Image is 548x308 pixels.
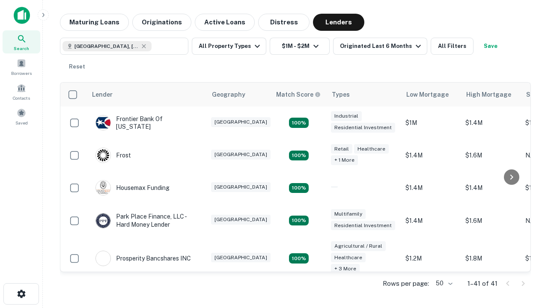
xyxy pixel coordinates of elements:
[132,14,191,31] button: Originations
[3,55,40,78] a: Borrowers
[276,90,321,99] div: Capitalize uses an advanced AI algorithm to match your search with the best lender. The match sco...
[461,204,521,237] td: $1.6M
[212,89,245,100] div: Geography
[95,180,170,195] div: Housemax Funding
[192,38,266,55] button: All Property Types
[331,111,362,121] div: Industrial
[96,181,110,195] img: picture
[333,38,427,55] button: Originated Last 6 Months
[96,213,110,228] img: picture
[331,155,358,165] div: + 1 more
[15,119,28,126] span: Saved
[95,213,198,228] div: Park Place Finance, LLC - Hard Money Lender
[211,182,271,192] div: [GEOGRAPHIC_DATA]
[461,139,521,172] td: $1.6M
[331,264,360,274] div: + 3 more
[331,144,352,154] div: Retail
[461,237,521,280] td: $1.8M
[289,118,309,128] div: Matching Properties: 4, hasApolloMatch: undefined
[289,216,309,226] div: Matching Properties: 4, hasApolloMatch: undefined
[477,38,504,55] button: Save your search to get updates of matches that match your search criteria.
[14,7,30,24] img: capitalize-icon.png
[331,241,386,251] div: Agricultural / Rural
[401,172,461,204] td: $1.4M
[466,89,511,100] div: High Mortgage
[95,148,131,163] div: Frost
[505,212,548,253] iframe: Chat Widget
[13,95,30,101] span: Contacts
[3,30,40,53] a: Search
[63,58,91,75] button: Reset
[211,253,271,263] div: [GEOGRAPHIC_DATA]
[14,45,29,52] span: Search
[87,83,207,107] th: Lender
[96,251,110,266] img: picture
[3,105,40,128] a: Saved
[271,83,327,107] th: Capitalize uses an advanced AI algorithm to match your search with the best lender. The match sco...
[276,90,319,99] h6: Match Score
[211,150,271,160] div: [GEOGRAPHIC_DATA]
[195,14,255,31] button: Active Loans
[340,41,423,51] div: Originated Last 6 Months
[432,277,454,290] div: 50
[401,107,461,139] td: $1M
[431,38,474,55] button: All Filters
[313,14,364,31] button: Lenders
[95,115,198,130] div: Frontier Bank Of [US_STATE]
[11,70,32,77] span: Borrowers
[331,253,366,263] div: Healthcare
[401,83,461,107] th: Low Mortgage
[332,89,350,100] div: Types
[331,221,395,231] div: Residential Investment
[383,278,429,289] p: Rows per page:
[461,172,521,204] td: $1.4M
[354,144,389,154] div: Healthcare
[270,38,330,55] button: $1M - $2M
[401,139,461,172] td: $1.4M
[211,215,271,225] div: [GEOGRAPHIC_DATA]
[289,253,309,264] div: Matching Properties: 7, hasApolloMatch: undefined
[331,123,395,133] div: Residential Investment
[96,148,110,163] img: picture
[461,107,521,139] td: $1.4M
[401,237,461,280] td: $1.2M
[461,83,521,107] th: High Mortgage
[406,89,449,100] div: Low Mortgage
[74,42,139,50] span: [GEOGRAPHIC_DATA], [GEOGRAPHIC_DATA], [GEOGRAPHIC_DATA]
[95,251,191,266] div: Prosperity Bancshares INC
[3,80,40,103] a: Contacts
[211,117,271,127] div: [GEOGRAPHIC_DATA]
[327,83,401,107] th: Types
[207,83,271,107] th: Geography
[401,204,461,237] td: $1.4M
[331,209,366,219] div: Multifamily
[96,115,110,130] img: picture
[92,89,113,100] div: Lender
[289,183,309,193] div: Matching Properties: 4, hasApolloMatch: undefined
[60,14,129,31] button: Maturing Loans
[468,278,497,289] p: 1–41 of 41
[289,151,309,161] div: Matching Properties: 4, hasApolloMatch: undefined
[258,14,310,31] button: Distress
